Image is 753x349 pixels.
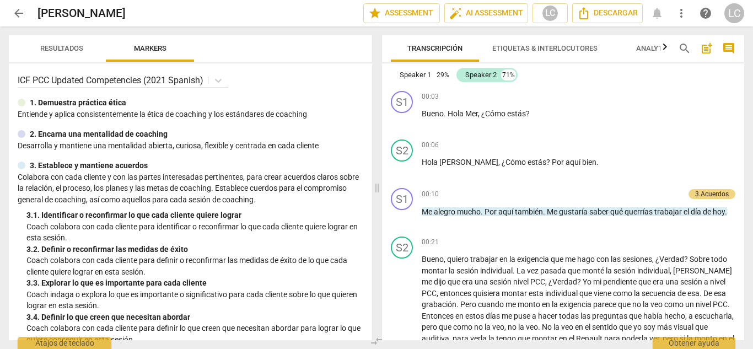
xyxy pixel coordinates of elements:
[538,323,542,331] span: .
[517,255,551,264] span: exigencia
[552,300,560,309] span: la
[448,109,465,118] span: Hola
[559,334,569,343] span: en
[422,266,449,275] span: montar
[453,323,474,331] span: como
[643,312,664,320] span: había
[579,289,594,298] span: que
[448,277,462,286] span: que
[657,323,674,331] span: más
[478,300,505,309] span: cuando
[585,323,592,331] span: el
[455,312,465,320] span: en
[502,289,529,298] span: montar
[422,190,439,199] span: 00:10
[699,7,712,20] span: help
[18,109,363,120] p: Entiende y aplica consistentemente la ética de coaching y los estándares de coaching
[618,300,632,309] span: que
[577,277,583,286] span: ?
[592,312,629,320] span: preguntas
[504,323,508,331] span: ,
[444,3,528,23] button: AI Assessment
[40,44,83,52] span: Resultados
[551,255,565,264] span: que
[422,92,439,101] span: 00:03
[513,266,517,275] span: .
[26,255,363,277] p: Coach colabora con cada cliente para definir o reconfirmar las medidas de éxito de lo que cada cl...
[676,40,693,57] button: Buscar
[449,7,462,20] span: auto_fix_high
[368,7,381,20] span: star
[18,140,363,152] p: Desarrolla y mantiene una mentalidad abierta, curiosa, flexible y centrada en cada cliente
[488,334,496,343] span: la
[711,255,727,264] span: todo
[481,207,485,216] span: .
[465,69,497,80] div: Speaker 2
[575,323,585,331] span: en
[619,323,633,331] span: que
[509,255,517,264] span: la
[449,334,453,343] span: ,
[614,266,637,275] span: sesión
[507,109,526,118] span: estás
[625,207,654,216] span: querrías
[440,289,473,298] span: entonces
[502,158,528,167] span: ¿Cómo
[680,334,687,343] span: si
[422,312,455,320] span: Entonces
[596,158,599,167] span: .
[498,158,502,167] span: ,
[632,300,643,309] span: no
[422,158,439,167] span: Hola
[439,158,498,167] span: [PERSON_NAME]
[485,207,498,216] span: Por
[473,289,502,298] span: quisiera
[638,277,653,286] span: que
[30,97,126,109] p: 1. Demuestra práctica ética
[622,255,652,264] span: sesiones
[569,334,576,343] span: el
[611,255,622,264] span: las
[674,323,695,331] span: visual
[729,334,734,343] span: el
[422,323,439,331] span: pero
[689,312,695,320] span: a
[526,323,538,331] span: veo
[572,3,643,23] button: Descargar
[30,160,148,171] p: 3. Establece y mantiene acuerdos
[26,221,363,244] p: Coach colabora con cada cliente para identificar o reconfirmar lo que cada cliente quiere lograr ...
[518,300,542,309] span: monto
[637,266,670,275] span: individual
[434,207,457,216] span: alegro
[687,289,700,298] span: esa
[710,277,725,286] span: nivel
[673,266,732,275] span: [PERSON_NAME]
[695,334,719,343] span: monto
[713,207,725,216] span: hoy
[532,312,538,320] span: a
[652,255,655,264] span: ,
[422,238,439,247] span: 00:21
[475,277,490,286] span: una
[720,40,738,57] button: Mostrar/Ocultar comentarios
[634,289,642,298] span: la
[501,69,516,80] div: 71%
[532,334,559,343] span: montar
[437,289,440,298] span: ,
[593,277,603,286] span: mi
[695,189,729,199] div: 3.Acuerdos
[529,289,545,298] span: esta
[732,312,734,320] span: ,
[460,300,478,309] span: Pero
[642,289,677,298] span: secuencia
[604,334,622,343] span: para
[698,40,716,57] button: Add summary
[465,312,486,320] span: estos
[613,289,634,298] span: como
[422,207,434,216] span: Me
[18,171,363,206] p: Colabora con cada cliente y con las partes interesadas pertinentes, para crear acuerdos claros so...
[545,277,548,286] span: ,
[449,7,523,20] span: AI Assessment
[30,128,168,140] p: 2. Encarna una mentalidad de coaching
[678,42,691,55] span: search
